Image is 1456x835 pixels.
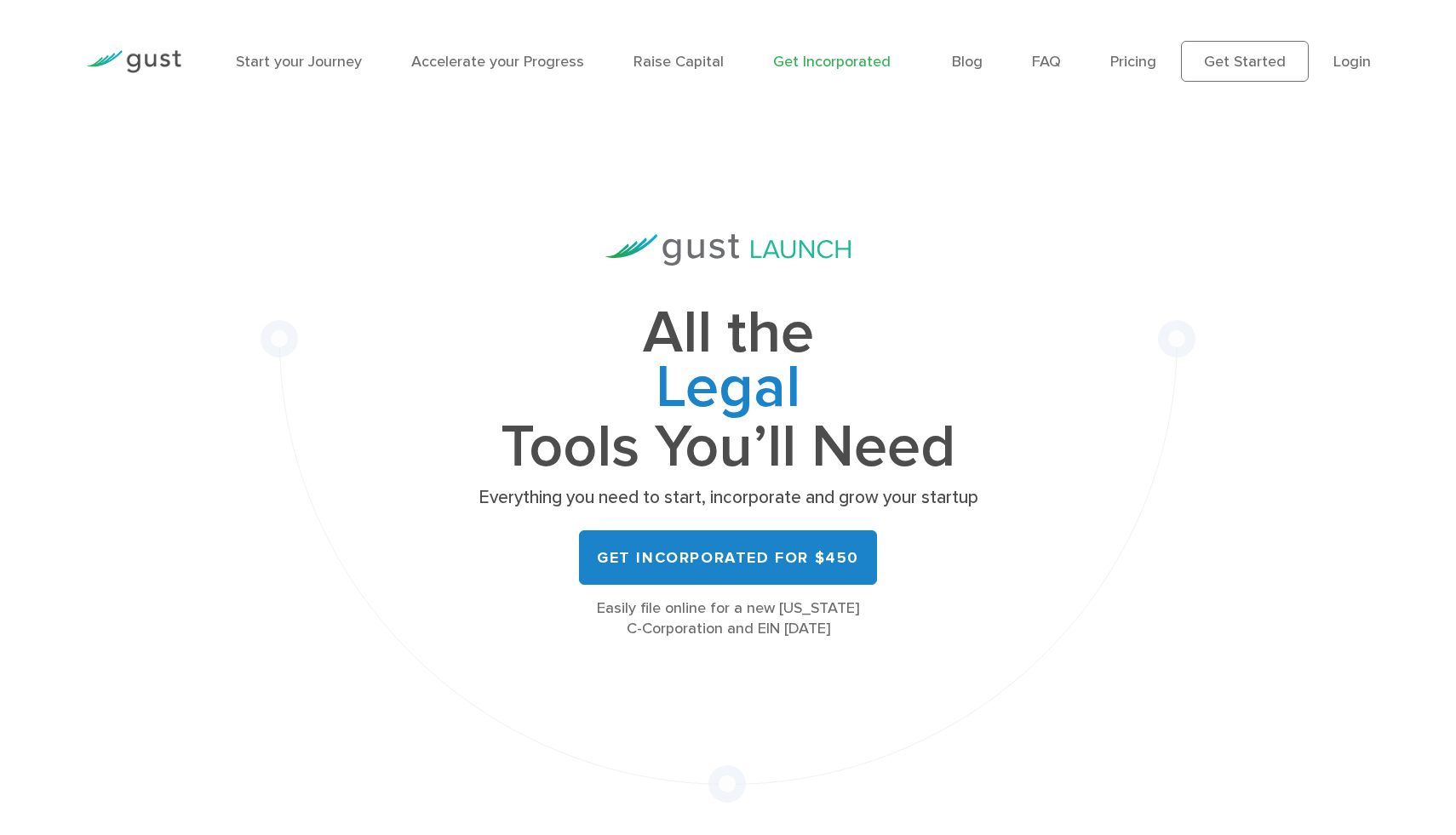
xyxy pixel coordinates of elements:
[579,530,877,585] a: Get Incorporated for $450
[1181,41,1309,82] a: Get Started
[411,53,584,71] a: Accelerate your Progress
[473,306,983,474] h1: All the Tools You’ll Need
[473,361,983,420] span: Legal
[1110,53,1156,71] a: Pricing
[773,53,891,71] a: Get Incorporated
[633,53,724,71] a: Raise Capital
[952,53,983,71] a: Blog
[1032,53,1061,71] a: FAQ
[236,53,362,71] a: Start your Journey
[473,486,983,510] p: Everything you need to start, incorporate and grow your startup
[86,50,181,73] img: Gust Logo
[473,598,983,639] div: Easily file online for a new [US_STATE] C-Corporation and EIN [DATE]
[605,234,851,266] img: Gust Launch Logo
[1333,53,1371,71] a: Login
